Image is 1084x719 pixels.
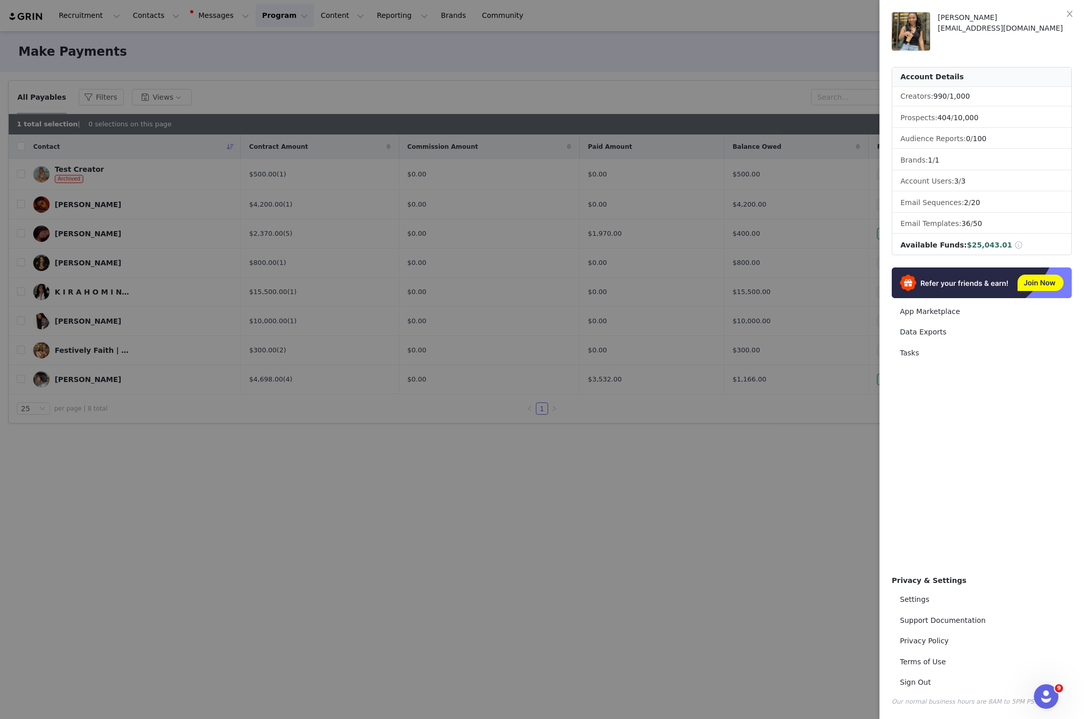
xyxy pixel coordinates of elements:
[967,241,1012,249] span: $25,043.01
[892,68,1071,87] div: Account Details
[892,12,930,51] img: 135b475a-01e6-49b6-b43e-d7f81d95f80a.png
[892,590,1072,609] a: Settings
[892,698,1039,705] span: Our normal business hours are 8AM to 5PM PST.
[1034,684,1058,709] iframe: Intercom live chat
[900,241,967,249] span: Available Funds:
[961,219,982,228] span: /
[973,134,987,143] span: 100
[1055,684,1063,692] span: 9
[1066,10,1074,18] i: icon: close
[954,114,979,122] span: 10,000
[938,12,1072,23] div: [PERSON_NAME]
[892,267,1072,298] img: Refer & Earn
[938,23,1072,34] div: [EMAIL_ADDRESS][DOMAIN_NAME]
[892,151,1071,170] li: Brands:
[892,302,1072,321] a: App Marketplace
[937,114,978,122] span: /
[892,87,1071,106] li: Creators:
[971,198,980,207] span: 20
[961,219,970,228] span: 36
[892,576,966,585] span: Privacy & Settings
[933,92,947,100] span: 990
[954,177,959,185] span: 3
[937,114,951,122] span: 404
[892,344,1072,363] a: Tasks
[892,673,1072,692] a: Sign Out
[892,193,1071,213] li: Email Sequences:
[892,632,1072,650] a: Privacy Policy
[892,653,1072,671] a: Terms of Use
[950,92,970,100] span: 1,000
[892,172,1071,191] li: Account Users:
[935,156,939,164] span: 1
[892,611,1072,630] a: Support Documentation
[892,108,1071,128] li: Prospects:
[928,156,940,164] span: /
[961,177,966,185] span: 3
[964,198,980,207] span: /
[964,198,968,207] span: 2
[933,92,970,100] span: /
[973,219,982,228] span: 50
[892,129,1071,149] li: Audience Reports: /
[954,177,966,185] span: /
[928,156,933,164] span: 1
[966,134,970,143] span: 0
[892,214,1071,234] li: Email Templates:
[892,323,1072,342] a: Data Exports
